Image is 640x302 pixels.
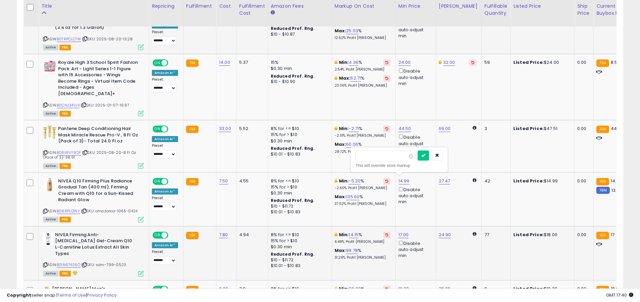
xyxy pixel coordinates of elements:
[57,150,81,156] a: B0BVRVY9QF
[271,178,327,184] div: 8% for <= $10
[271,232,327,238] div: 8% for <= $10
[59,111,71,117] span: FBA
[513,231,544,238] b: Listed Price:
[335,36,390,40] p: 12.62% Profit [PERSON_NAME]
[152,143,178,159] div: Preset:
[81,208,137,214] span: | SKU: amazonca-1065-0424
[271,244,327,250] div: $0.30 min
[335,141,390,154] div: %
[271,257,327,263] div: $10 - $11.72
[346,28,358,34] a: 25.03
[577,178,588,184] div: 0.00
[596,126,609,133] small: FBA
[59,217,71,222] span: FBA
[398,178,410,184] a: 14.99
[43,232,53,245] img: 31IWbX7HlnL._SL40_.jpg
[335,67,390,72] p: 2.54% Profit [PERSON_NAME]
[57,208,80,214] a: B088PLQ1NY
[87,292,117,298] a: Privacy Policy
[339,178,349,184] b: Min:
[513,59,544,66] b: Listed Price:
[58,178,140,205] b: NIVEA Q10 Firming Plus Radiance Gradual Tan (400 ml), Firming Cream with Q10 for a Sun-Kissed Rad...
[152,70,178,76] div: Amazon AI *
[152,242,178,248] div: Amazon AI *
[513,59,569,66] div: $24.00
[335,75,390,88] div: %
[335,28,346,34] b: Max:
[219,125,231,132] a: 33.00
[43,150,136,160] span: | SKU: 2025-08-20-8 Fl Oz (Pack of 3)-38.91
[271,152,327,157] div: $10.01 - $10.83
[271,132,327,138] div: 15% for > $10
[59,45,71,50] span: FBA
[153,126,162,132] span: ON
[55,232,137,258] b: NIVEA Firming Anti-[MEDICAL_DATA] Gel-Cream Q10 L-Carnitine Lotus Extract All Skin Types
[153,232,162,238] span: ON
[398,133,431,153] div: Disable auto adjust min
[439,178,451,184] a: 27.47
[43,45,58,50] span: All listings currently available for purchase on Amazon
[43,12,144,49] div: ASIN:
[58,126,140,146] b: Pantene Deep Conditioning Hair Mask Miracle Rescue Pro-V , 8 Fl Oz (Pack of 3)- Total 24.0 Fl oz
[335,240,390,244] p: 6.49% Profit [PERSON_NAME]
[43,59,56,73] img: 51w0hH55pPL._SL40_.jpg
[577,126,588,132] div: 0.00
[398,240,431,259] div: Disable auto adjust min
[43,232,144,276] div: ASIN:
[513,178,544,184] b: Listed Price:
[596,3,631,17] div: Current Buybox Price
[58,59,140,98] b: Royale High 3 School Spirit Fashion Pack: Art - Light Series 1-1 Figure with 15 Accessories - Win...
[349,231,358,238] a: 14.15
[271,3,329,10] div: Amazon Fees
[513,125,544,132] b: Listed Price:
[152,136,178,142] div: Amazon AI *
[596,178,609,185] small: FBA
[186,232,199,239] small: FBA
[271,138,327,144] div: $0.30 min
[152,188,178,195] div: Amazon AI *
[43,178,56,191] img: 31XDplsjJYL._SL40_.jpg
[577,59,588,66] div: 0.00
[239,3,265,17] div: Fulfillment Cost
[513,3,571,10] div: Listed Price
[484,59,505,66] div: 59
[81,262,126,267] span: | SKU: sdm-799-0523
[577,3,591,17] div: Ship Price
[43,59,144,116] div: ASIN:
[71,270,78,275] i: hazardous material
[335,202,390,206] p: 37.02% Profit [PERSON_NAME]
[219,59,230,66] a: 14.00
[271,238,327,244] div: 15% for > $10
[43,126,144,168] div: ASIN:
[152,196,178,211] div: Preset:
[335,232,390,244] div: %
[335,193,346,200] b: Max:
[271,145,315,151] b: Reduced Prof. Rng.
[59,163,71,169] span: FBA
[339,59,349,66] b: Min:
[271,209,327,215] div: $10.01 - $10.83
[271,204,327,209] div: $10 - $11.72
[513,232,569,238] div: $18.00
[443,59,455,66] a: 32.00
[152,77,178,92] div: Preset:
[611,59,620,66] span: 8.55
[577,232,588,238] div: 0.00
[335,194,390,206] div: %
[57,262,80,268] a: B01N67426O
[43,217,58,222] span: All listings currently available for purchase on Amazon
[152,30,178,45] div: Preset:
[355,162,443,169] div: This will override store markup
[484,126,505,132] div: 3
[349,59,358,66] a: 4.36
[335,247,346,254] b: Max:
[439,231,451,238] a: 24.90
[596,187,609,194] small: FBM
[398,59,411,66] a: 24.00
[398,125,411,132] a: 44.50
[335,3,393,10] div: Markup on Cost
[186,3,213,10] div: Fulfillment
[335,186,390,190] p: -2.60% Profit [PERSON_NAME]
[346,247,358,254] a: 99.78
[271,32,327,37] div: $10 - $10.87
